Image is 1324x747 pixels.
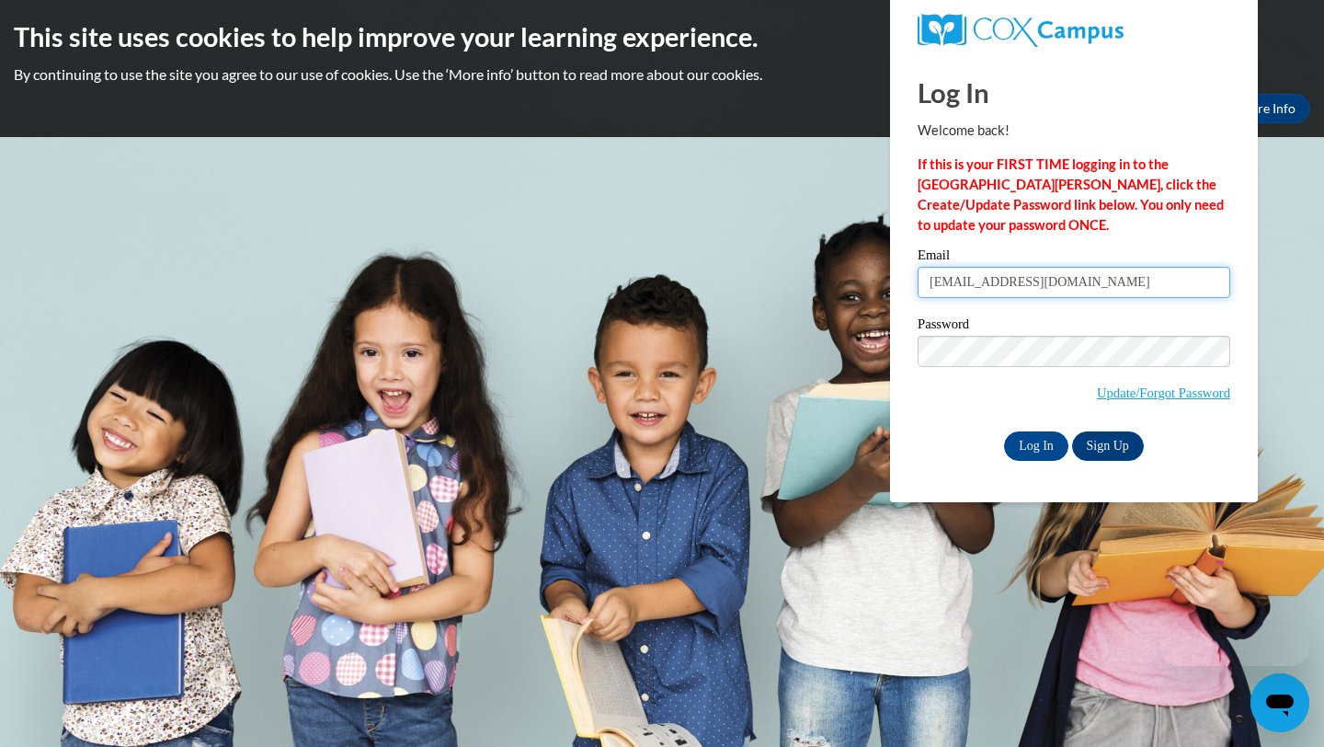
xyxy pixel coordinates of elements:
img: COX Campus [918,14,1124,47]
a: Update/Forgot Password [1097,385,1230,400]
a: Sign Up [1072,431,1144,461]
h1: Log In [918,74,1230,111]
label: Email [918,248,1230,267]
iframe: Message from company [1160,626,1309,666]
p: Welcome back! [918,121,1230,141]
iframe: Button to launch messaging window [1250,673,1309,732]
label: Password [918,317,1230,336]
a: COX Campus [918,14,1230,47]
a: More Info [1224,94,1310,123]
h2: This site uses cookies to help improve your learning experience. [14,18,1310,55]
p: By continuing to use the site you agree to our use of cookies. Use the ‘More info’ button to read... [14,64,1310,85]
input: Log In [1004,431,1068,461]
strong: If this is your FIRST TIME logging in to the [GEOGRAPHIC_DATA][PERSON_NAME], click the Create/Upd... [918,156,1224,233]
